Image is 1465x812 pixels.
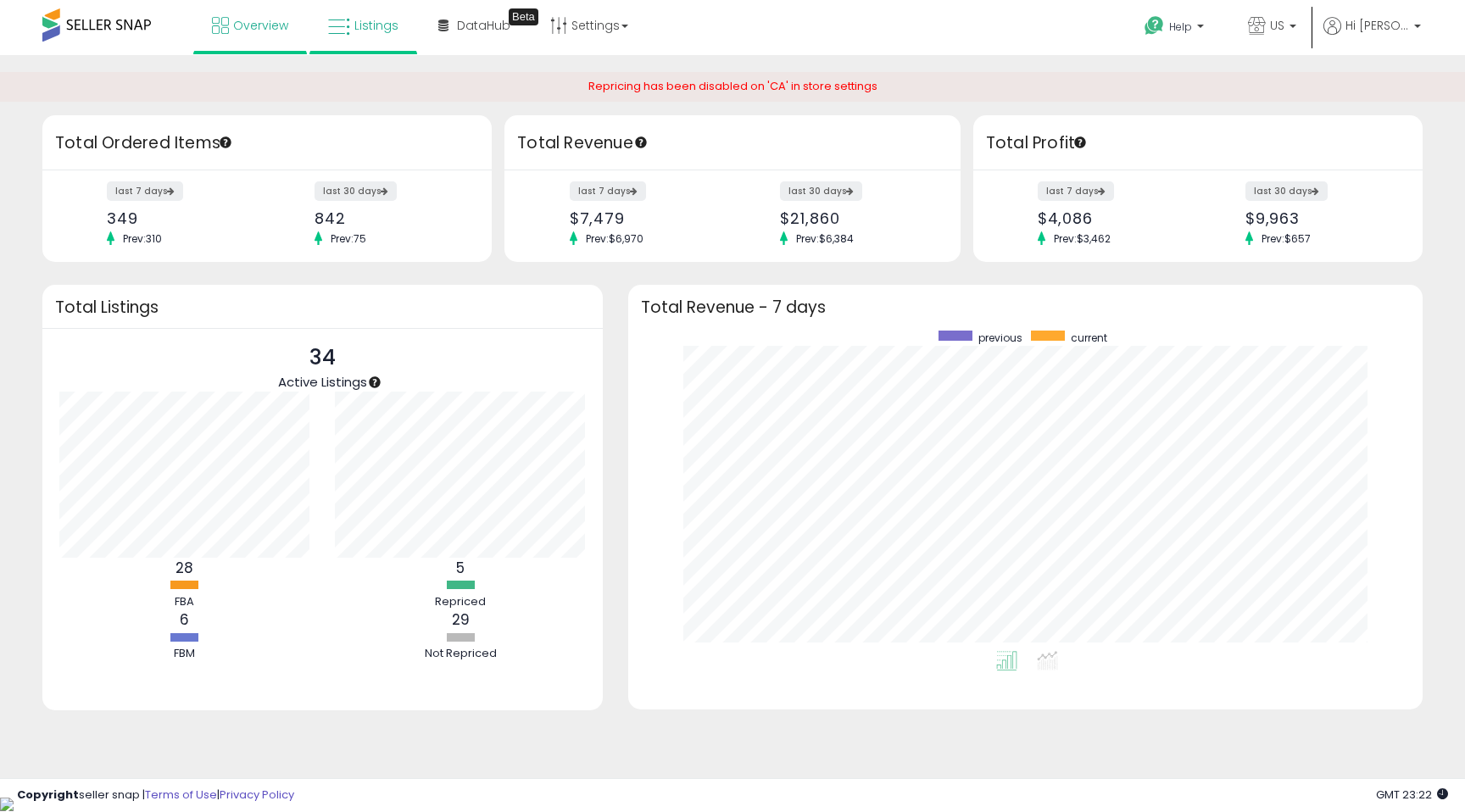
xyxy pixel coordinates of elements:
h3: Total Ordered Items [55,131,479,155]
div: $21,860 [780,209,930,227]
label: last 7 days [1038,181,1114,201]
div: $4,086 [1038,209,1185,227]
div: FBA [134,594,236,610]
h3: Total Revenue [517,131,948,155]
div: Repriced [409,594,511,610]
a: Privacy Policy [220,787,294,803]
span: Prev: 310 [114,231,170,246]
div: FBM [134,646,236,662]
h3: Total Revenue - 7 days [641,301,1410,314]
span: current [1071,331,1107,345]
span: Hi [PERSON_NAME] [1345,17,1409,34]
label: last 30 days [780,181,862,201]
h3: Total Listings [55,301,590,314]
h3: Total Profit [986,131,1410,155]
a: Terms of Use [145,787,217,803]
span: Help [1169,19,1192,34]
span: Prev: $6,970 [577,231,652,246]
span: Overview [233,17,288,34]
div: 842 [315,209,462,227]
div: $7,479 [570,209,720,227]
span: Prev: $657 [1253,231,1319,246]
span: Prev: 75 [322,231,375,246]
b: 6 [180,609,189,630]
span: Listings [354,17,398,34]
span: Prev: $3,462 [1045,231,1119,246]
b: 29 [452,609,470,630]
label: last 7 days [570,181,646,201]
b: 28 [175,558,193,578]
div: Tooltip anchor [367,375,382,390]
div: Not Repriced [409,646,511,662]
div: seller snap | | [17,787,294,804]
span: 2025-09-11 23:22 GMT [1376,787,1448,803]
div: $9,963 [1245,209,1393,227]
span: Active Listings [278,373,367,391]
p: 34 [278,342,367,374]
span: Prev: $6,384 [788,231,862,246]
span: US [1270,17,1284,34]
b: 5 [456,558,465,578]
label: last 7 days [107,181,183,201]
label: last 30 days [315,181,397,201]
div: 349 [107,209,254,227]
div: Tooltip anchor [509,8,538,25]
span: previous [978,331,1022,345]
strong: Copyright [17,787,79,803]
i: Get Help [1144,15,1165,36]
label: last 30 days [1245,181,1328,201]
div: Tooltip anchor [1072,135,1088,150]
a: Hi [PERSON_NAME] [1323,17,1421,55]
span: DataHub [457,17,510,34]
div: Tooltip anchor [218,135,233,150]
div: Tooltip anchor [633,135,649,150]
a: Help [1131,3,1221,55]
span: Repricing has been disabled on 'CA' in store settings [588,78,877,94]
